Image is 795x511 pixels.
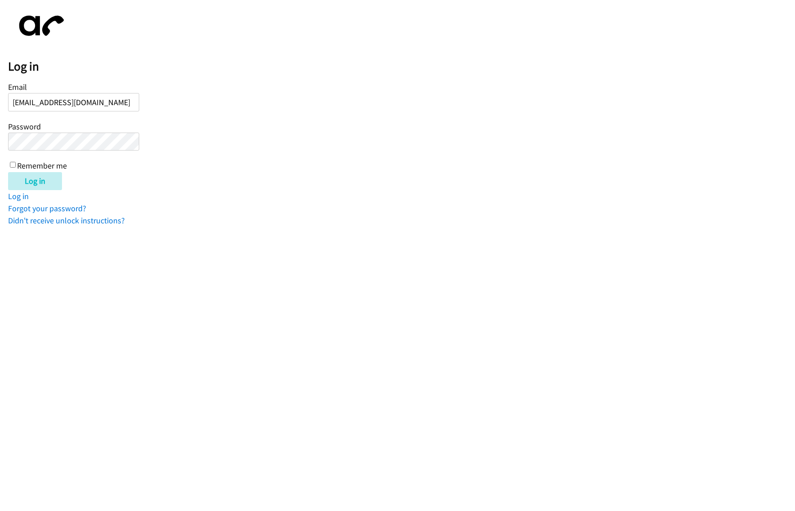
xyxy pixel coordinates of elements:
[8,215,125,226] a: Didn't receive unlock instructions?
[8,82,27,92] label: Email
[17,161,67,171] label: Remember me
[8,172,62,190] input: Log in
[8,121,41,132] label: Password
[8,8,71,44] img: aphone-8a226864a2ddd6a5e75d1ebefc011f4aa8f32683c2d82f3fb0802fe031f96514.svg
[8,191,29,201] a: Log in
[8,203,86,213] a: Forgot your password?
[8,59,795,74] h2: Log in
